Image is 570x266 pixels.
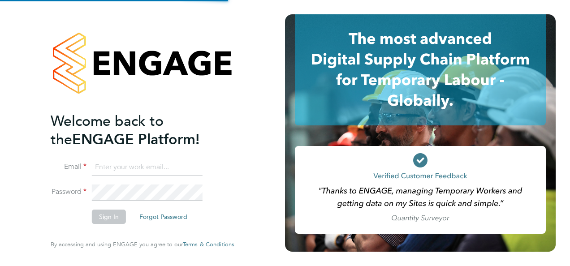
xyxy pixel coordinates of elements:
[132,210,194,224] button: Forgot Password
[51,240,234,248] span: By accessing and using ENGAGE you agree to our
[51,112,164,148] span: Welcome back to the
[51,187,86,197] label: Password
[183,241,234,248] a: Terms & Conditions
[92,159,203,176] input: Enter your work email...
[51,112,225,149] h2: ENGAGE Platform!
[51,162,86,172] label: Email
[92,210,126,224] button: Sign In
